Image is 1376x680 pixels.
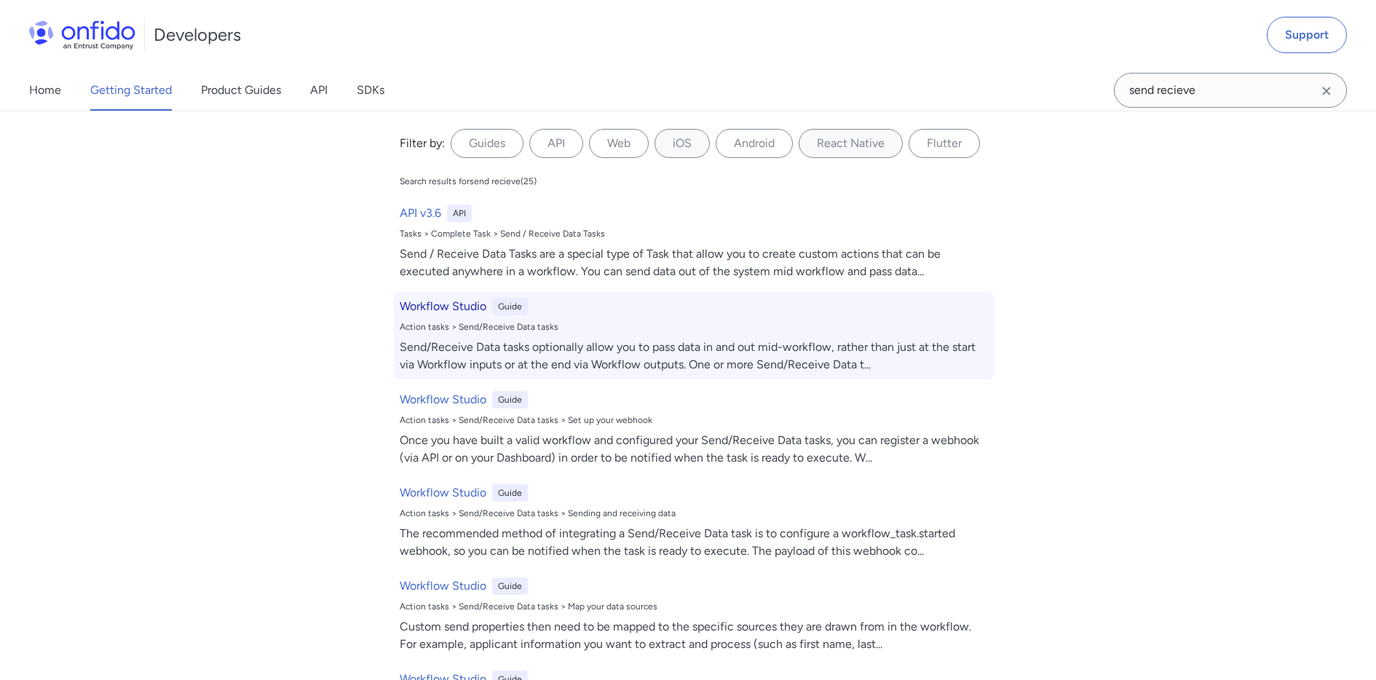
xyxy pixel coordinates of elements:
div: Once you have built a valid workflow and configured your Send/Receive Data tasks, you can registe... [400,432,988,467]
div: Custom send properties then need to be mapped to the specific sources they are drawn from in the ... [400,618,988,653]
div: Guide [492,298,528,315]
label: Guides [451,129,523,158]
div: Guide [492,391,528,408]
a: Getting Started [90,70,172,111]
label: iOS [655,129,710,158]
img: Onfido Logo [29,20,135,50]
label: React Native [799,129,903,158]
div: Send / Receive Data Tasks are a special type of Task that allow you to create custom actions that... [400,245,988,280]
div: Action tasks > Send/Receive Data tasks [400,321,988,333]
h6: Workflow Studio [400,577,486,595]
a: SDKs [357,70,384,111]
div: Search results for send recieve ( 25 ) [400,175,537,187]
label: Android [716,129,793,158]
div: Send/Receive Data tasks optionally allow you to pass data in and out mid-workflow, rather than ju... [400,339,988,373]
div: Guide [492,577,528,595]
h6: Workflow Studio [400,298,486,315]
svg: Clear search field button [1318,82,1335,100]
a: Home [29,70,61,111]
div: The recommended method of integrating a Send/Receive Data task is to configure a workflow_task.st... [400,525,988,560]
h6: Workflow Studio [400,391,486,408]
label: Flutter [909,129,980,158]
a: API v3.6APITasks > Complete Task > Send / Receive Data TasksSend / Receive Data Tasks are a speci... [394,199,994,286]
a: Support [1267,17,1347,53]
h6: Workflow Studio [400,484,486,502]
div: Action tasks > Send/Receive Data tasks > Sending and receiving data [400,507,988,519]
h6: API v3.6 [400,205,441,222]
input: Onfido search input field [1114,73,1347,108]
div: Guide [492,484,528,502]
div: Tasks > Complete Task > Send / Receive Data Tasks [400,228,988,240]
div: Filter by: [400,135,445,152]
label: Web [589,129,649,158]
a: Workflow StudioGuideAction tasks > Send/Receive Data tasksSend/Receive Data tasks optionally allo... [394,292,994,379]
a: Product Guides [201,70,281,111]
div: Action tasks > Send/Receive Data tasks > Set up your webhook [400,414,988,426]
div: Action tasks > Send/Receive Data tasks > Map your data sources [400,601,988,612]
a: Workflow StudioGuideAction tasks > Send/Receive Data tasks > Map your data sourcesCustom send pro... [394,572,994,659]
a: API [310,70,328,111]
div: API [447,205,472,222]
a: Workflow StudioGuideAction tasks > Send/Receive Data tasks > Sending and receiving dataThe recomm... [394,478,994,566]
label: API [529,129,583,158]
h1: Developers [154,23,241,47]
a: Workflow StudioGuideAction tasks > Send/Receive Data tasks > Set up your webhookOnce you have bui... [394,385,994,473]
